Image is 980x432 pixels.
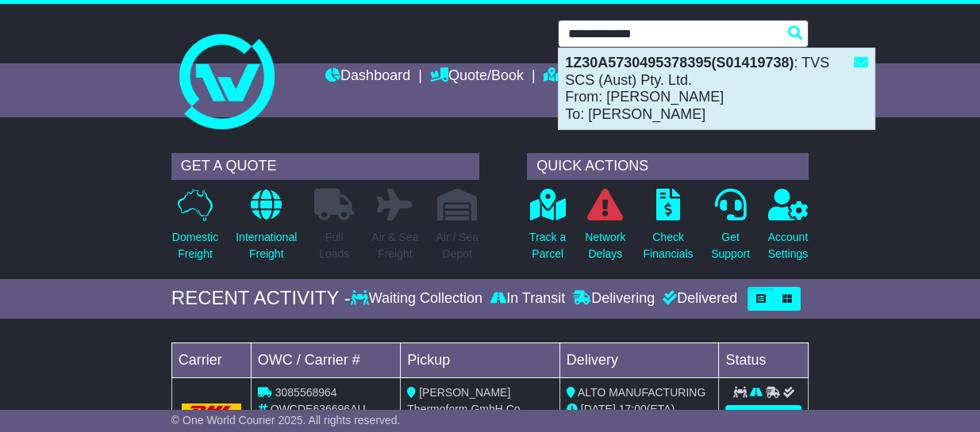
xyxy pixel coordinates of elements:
[171,188,219,271] a: DomesticFreight
[529,229,566,262] p: Track a Parcel
[172,229,218,262] p: Domestic Freight
[719,342,809,377] td: Status
[768,229,809,262] p: Account Settings
[619,403,647,415] span: 17:00
[711,229,750,262] p: Get Support
[325,63,410,90] a: Dashboard
[559,48,874,129] div: : TVS SCS (Aust) Pty. Ltd. From: [PERSON_NAME] To: [PERSON_NAME]
[659,290,737,308] div: Delivered
[644,229,694,262] p: Check Financials
[527,153,809,180] div: QUICK ACTIONS
[767,188,809,271] a: AccountSettings
[235,188,298,271] a: InternationalFreight
[275,386,337,399] span: 3085568964
[569,290,659,308] div: Delivering
[171,153,479,180] div: GET A QUOTE
[567,401,713,418] div: (ETA)
[271,403,366,415] span: OWCDE636696AU
[643,188,694,271] a: CheckFinancials
[371,229,418,262] p: Air & Sea Freight
[436,229,478,262] p: Air / Sea Depot
[430,63,524,90] a: Quote/Book
[171,414,401,426] span: © One World Courier 2025. All rights reserved.
[544,63,613,90] a: Tracking
[565,55,794,71] strong: 1Z30A5730495378395(S01419738)
[351,290,486,308] div: Waiting Collection
[528,188,567,271] a: Track aParcel
[585,229,625,262] p: Network Delays
[251,342,400,377] td: OWC / Carrier #
[407,386,520,415] span: [PERSON_NAME] Thermoform GmbH Co
[486,290,569,308] div: In Transit
[559,342,719,377] td: Delivery
[578,386,705,399] span: ALTO MANUFACTURING
[236,229,297,262] p: International Freight
[401,342,560,377] td: Pickup
[314,229,354,262] p: Full Loads
[182,403,241,416] img: DHL.png
[171,287,351,310] div: RECENT ACTIVITY -
[710,188,751,271] a: GetSupport
[171,342,251,377] td: Carrier
[584,188,626,271] a: NetworkDelays
[581,403,616,415] span: [DATE]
